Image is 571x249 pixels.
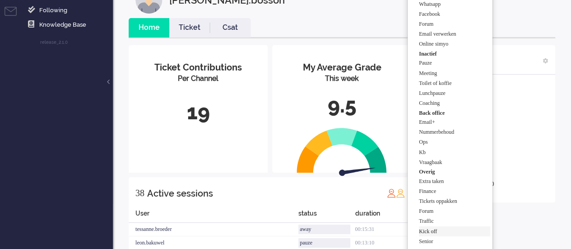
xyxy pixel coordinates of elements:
[419,188,490,195] label: Finance
[135,184,144,202] div: 38
[419,20,490,28] label: Forum
[297,127,387,173] img: semi_circle.svg
[210,23,251,33] a: Csat
[387,188,396,197] img: profile_red.svg
[135,61,261,74] div: Ticket Contributions
[419,128,490,136] label: Nummerbehoud
[355,209,411,223] div: duration
[26,19,113,29] a: Knowledge base
[169,23,210,33] a: Ticket
[419,50,436,58] label: Inactief
[419,207,490,215] label: Forum
[419,168,435,176] label: Overig
[279,91,404,121] div: 9.5
[298,238,350,248] div: pauze
[419,40,490,48] label: Online simyo
[129,223,298,236] div: tessanne.broeder
[5,7,25,27] li: Tickets menu
[355,223,411,236] div: 00:15:31
[129,209,298,223] div: User
[419,99,490,107] label: Coaching
[419,30,490,38] label: Email verwerken
[26,5,113,15] a: Following
[337,151,376,189] img: arrow.svg
[169,18,210,38] li: Ticket
[419,197,490,205] label: Tickets oppakken
[419,138,490,146] label: Ops
[419,10,490,18] label: Facebook
[40,39,68,46] span: release_2.1.0
[298,209,355,223] div: status
[39,21,86,28] span: Knowledge Base
[419,238,490,245] label: Senior
[279,74,404,84] div: This week
[135,98,261,127] div: 19
[210,18,251,38] li: Csat
[419,0,490,8] label: Whatsapp
[419,59,490,67] label: Pauze
[419,149,490,156] label: Kb
[419,109,445,117] label: Back office
[129,23,169,33] a: Home
[419,217,490,225] label: Traffic
[135,74,261,84] div: Per Channel
[419,228,490,235] label: Kick off
[419,118,490,126] label: Email+
[39,7,67,14] span: Following
[298,225,350,234] div: away
[419,70,490,77] label: Meeting
[279,61,404,74] div: My Average Grade
[419,159,490,166] label: Vraagbaak
[147,184,213,202] div: Active sessions
[419,80,490,87] label: Toilet of koffie
[419,89,490,97] label: Lunchpauze
[129,18,169,38] li: Home
[419,178,490,185] label: Extra taken
[396,188,405,197] img: profile_orange.svg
